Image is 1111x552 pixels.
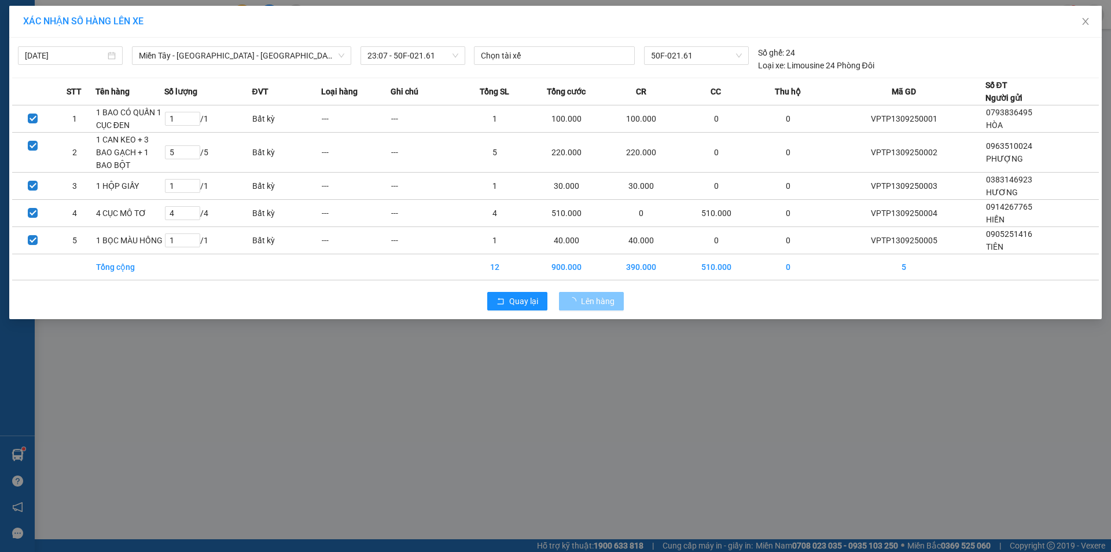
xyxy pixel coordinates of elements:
td: 0 [604,200,679,227]
td: Bất kỳ [252,105,321,133]
td: --- [321,133,391,173]
span: Miền Tây - Phan Rang - Ninh Sơn [139,47,344,64]
td: --- [391,200,460,227]
span: Loại hàng [321,85,358,98]
td: --- [321,200,391,227]
td: 100.000 [604,105,679,133]
span: 0793836495 [986,108,1032,117]
b: Biên nhận gởi hàng hóa [75,17,111,111]
td: 30.000 [529,173,604,200]
td: VPTP1309250002 [823,133,985,173]
td: / 4 [164,200,252,227]
button: rollbackQuay lại [487,292,547,310]
b: An Anh Limousine [14,75,64,129]
span: 0963510024 [986,141,1032,151]
td: 1 [460,227,529,254]
span: STT [67,85,82,98]
td: 5 [823,254,985,280]
td: VPTP1309250001 [823,105,985,133]
td: 1 [54,105,95,133]
td: --- [321,227,391,254]
td: 0 [753,133,823,173]
td: --- [391,173,460,200]
td: 5 [460,133,529,173]
span: 50F-021.61 [651,47,741,64]
td: 0 [679,173,753,200]
td: 5 [54,227,95,254]
td: 0 [679,227,753,254]
td: 1 [460,173,529,200]
span: Lên hàng [581,295,615,308]
td: / 1 [164,227,252,254]
span: Quay lại [509,295,538,308]
td: 220.000 [604,133,679,173]
td: 3 [54,173,95,200]
td: --- [391,133,460,173]
td: 30.000 [604,173,679,200]
span: rollback [496,297,505,306]
div: 24 [758,46,795,59]
span: HÒA [986,120,1003,130]
span: loading [568,297,581,305]
span: 0905251416 [986,229,1032,239]
span: TIÊN [986,242,1003,251]
span: ĐVT [252,85,268,98]
span: CC [711,85,721,98]
span: 23:07 - 50F-021.61 [367,47,458,64]
td: 0 [753,254,823,280]
td: 0 [753,105,823,133]
td: --- [391,227,460,254]
span: Tổng SL [480,85,509,98]
span: Tên hàng [95,85,130,98]
span: PHƯỢNG [986,154,1023,163]
span: Tổng cước [547,85,586,98]
td: 4 [460,200,529,227]
td: VPTP1309250005 [823,227,985,254]
td: Bất kỳ [252,200,321,227]
td: 4 CỤC MÔ TƠ [95,200,165,227]
td: 100.000 [529,105,604,133]
td: 0 [679,105,753,133]
span: HƯƠNG [986,188,1018,197]
td: --- [391,105,460,133]
span: Mã GD [892,85,916,98]
span: Thu hộ [775,85,801,98]
td: Tổng cộng [95,254,165,280]
span: Loại xe: [758,59,785,72]
span: Số ghế: [758,46,784,59]
td: 1 BAO CÓ QUẤN 1 CỤC ĐEN [95,105,165,133]
span: CR [636,85,646,98]
span: down [338,52,345,59]
td: 4 [54,200,95,227]
td: 0 [753,227,823,254]
div: Số ĐT Người gửi [985,79,1022,104]
td: 12 [460,254,529,280]
td: 1 [460,105,529,133]
td: 40.000 [529,227,604,254]
button: Close [1069,6,1102,38]
td: VPTP1309250004 [823,200,985,227]
td: VPTP1309250003 [823,173,985,200]
td: 510.000 [529,200,604,227]
span: 0383146923 [986,175,1032,184]
td: Bất kỳ [252,173,321,200]
td: 1 HỘP GIẤY [95,173,165,200]
td: 1 BỌC MÀU HỒNG [95,227,165,254]
td: 1 CAN KEO + 3 BAO GẠCH + 1 BAO BỘT [95,133,165,173]
td: 0 [753,173,823,200]
button: Lên hàng [559,292,624,310]
td: 900.000 [529,254,604,280]
span: 0914267765 [986,202,1032,211]
td: 40.000 [604,227,679,254]
td: 2 [54,133,95,173]
div: Limousine 24 Phòng Đôi [758,59,874,72]
td: / 1 [164,105,252,133]
td: Bất kỳ [252,227,321,254]
td: / 5 [164,133,252,173]
td: 0 [753,200,823,227]
td: 390.000 [604,254,679,280]
span: close [1081,17,1090,26]
span: Số lượng [164,85,197,98]
span: HIỀN [986,215,1005,224]
td: 510.000 [679,254,753,280]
